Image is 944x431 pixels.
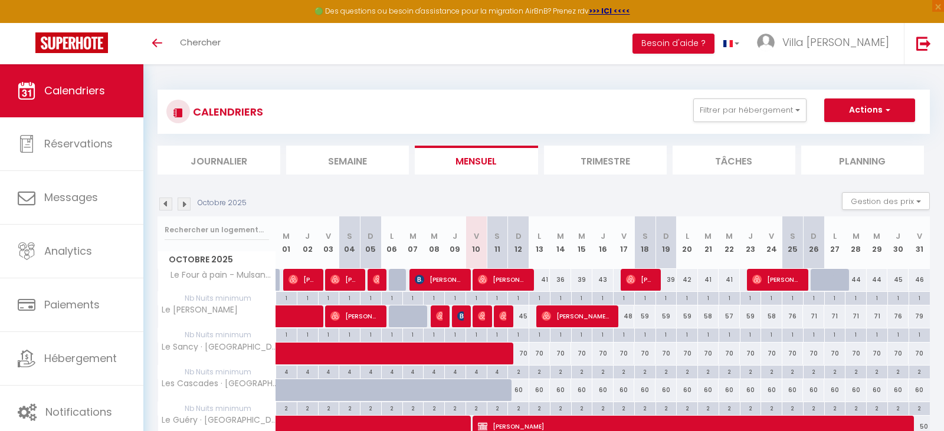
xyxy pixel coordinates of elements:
[466,402,487,413] div: 2
[845,216,867,269] th: 28
[719,343,740,364] div: 70
[740,292,761,303] div: 1
[853,231,860,242] abbr: M
[415,268,463,291] span: [PERSON_NAME]
[572,402,592,413] div: 2
[494,231,500,242] abbr: S
[373,268,380,291] span: [PERSON_NAME]
[698,343,719,364] div: 70
[867,379,888,401] div: 60
[330,305,379,327] span: [PERSON_NAME]
[677,402,697,413] div: 2
[833,231,837,242] abbr: L
[508,379,529,401] div: 60
[516,231,522,242] abbr: D
[909,343,930,364] div: 70
[544,146,667,175] li: Trimestre
[478,305,485,327] span: [PERSON_NAME]
[663,231,669,242] abbr: D
[698,216,719,269] th: 21
[424,366,444,377] div: 4
[424,292,444,303] div: 1
[589,6,630,16] strong: >>> ICI <<<<
[698,292,719,303] div: 1
[445,402,466,413] div: 2
[845,366,866,377] div: 2
[677,305,698,327] div: 59
[382,402,402,413] div: 2
[825,366,845,377] div: 2
[621,231,627,242] abbr: V
[909,379,930,401] div: 60
[803,379,824,401] div: 60
[550,216,571,269] th: 14
[614,216,635,269] th: 17
[592,379,614,401] div: 60
[171,23,230,64] a: Chercher
[403,328,424,340] div: 1
[698,328,719,340] div: 1
[158,146,280,175] li: Journalier
[719,379,740,401] div: 60
[867,292,887,303] div: 1
[677,292,697,303] div: 1
[276,328,297,340] div: 1
[804,328,824,340] div: 1
[845,305,867,327] div: 71
[887,269,909,291] div: 45
[719,216,740,269] th: 22
[537,231,541,242] abbr: L
[655,379,677,401] div: 60
[339,366,360,377] div: 4
[445,366,466,377] div: 4
[198,198,247,209] p: Octobre 2025
[719,269,740,291] div: 41
[867,402,887,413] div: 2
[748,23,904,64] a: ... Villa [PERSON_NAME]
[45,404,112,419] span: Notifications
[888,366,909,377] div: 2
[626,268,654,291] span: [PERSON_NAME]
[634,379,655,401] div: 60
[769,231,774,242] abbr: V
[550,366,571,377] div: 2
[845,269,867,291] div: 44
[319,402,339,413] div: 2
[719,292,740,303] div: 1
[782,343,804,364] div: 70
[677,366,697,377] div: 2
[571,269,592,291] div: 39
[896,231,900,242] abbr: J
[643,231,648,242] abbr: S
[529,402,550,413] div: 2
[572,328,592,340] div: 1
[719,305,740,327] div: 57
[888,328,909,340] div: 1
[424,216,445,269] th: 08
[297,216,318,269] th: 02
[873,231,880,242] abbr: M
[445,292,466,303] div: 1
[614,292,634,303] div: 1
[297,292,318,303] div: 1
[909,269,930,291] div: 46
[403,292,424,303] div: 1
[578,231,585,242] abbr: M
[508,402,529,413] div: 2
[761,366,782,377] div: 2
[740,216,761,269] th: 23
[360,366,381,377] div: 4
[160,269,278,282] span: Le Four à pain - Mulsanne
[804,292,824,303] div: 1
[592,402,613,413] div: 2
[845,292,866,303] div: 1
[693,98,807,122] button: Filtrer par hébergement
[453,231,457,242] abbr: J
[842,192,930,210] button: Gestion des prix
[457,305,464,327] span: [PERSON_NAME]
[571,216,592,269] th: 15
[550,328,571,340] div: 1
[740,343,761,364] div: 70
[782,35,889,50] span: Villa [PERSON_NAME]
[761,305,782,327] div: 58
